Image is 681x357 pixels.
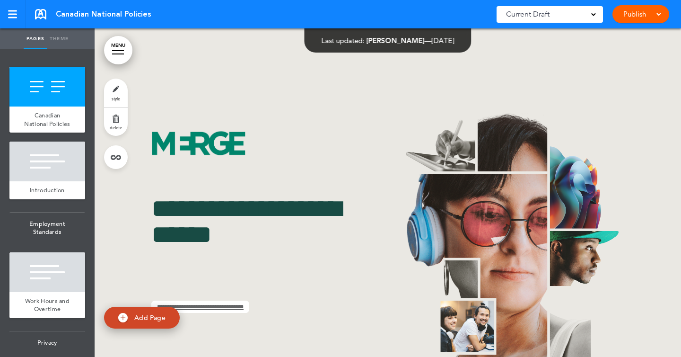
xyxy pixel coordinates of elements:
span: [DATE] [432,36,454,45]
span: Current Draft [506,8,550,21]
span: Canadian National Policies [56,9,151,19]
span: [PERSON_NAME] [367,36,425,45]
span: Introduction [30,186,65,194]
a: Canadian National Policies [9,107,85,133]
span: Work Hours and Overtime [25,297,70,313]
a: delete [104,107,128,136]
span: Add Page [134,313,166,322]
img: 1735926045757-Merge_Logo_Primary_Viridian-Green_RGB.png [151,130,246,156]
span: Privacy [9,331,85,354]
span: Last updated: [322,36,365,45]
div: — [322,37,454,44]
a: Pages [24,28,47,49]
span: delete [110,125,122,130]
span: style [112,96,120,101]
a: Publish [620,5,649,23]
img: add.svg [118,313,128,322]
a: style [104,79,128,107]
span: Canadian National Policies [24,111,70,128]
a: Introduction [9,181,85,199]
a: Theme [47,28,71,49]
span: Employment Standards [9,213,85,243]
a: Add Page [104,307,180,329]
a: MENU [104,36,132,64]
a: Work Hours and Overtime [9,292,85,318]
